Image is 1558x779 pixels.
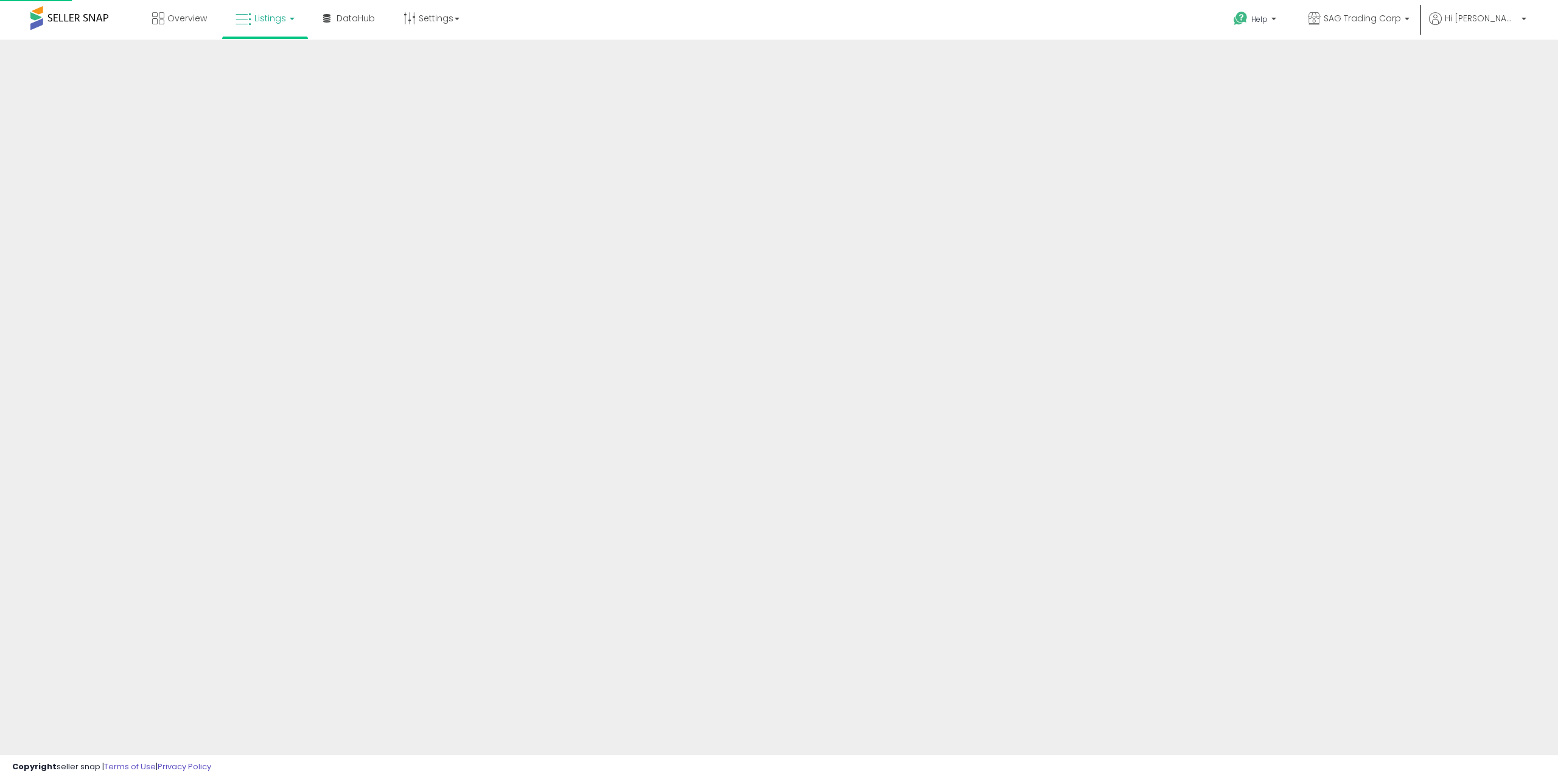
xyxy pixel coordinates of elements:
[1445,12,1518,24] span: Hi [PERSON_NAME]
[1233,11,1248,26] i: Get Help
[1324,12,1401,24] span: SAG Trading Corp
[254,12,286,24] span: Listings
[1429,12,1526,40] a: Hi [PERSON_NAME]
[337,12,375,24] span: DataHub
[1224,2,1288,40] a: Help
[167,12,207,24] span: Overview
[1251,14,1268,24] span: Help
